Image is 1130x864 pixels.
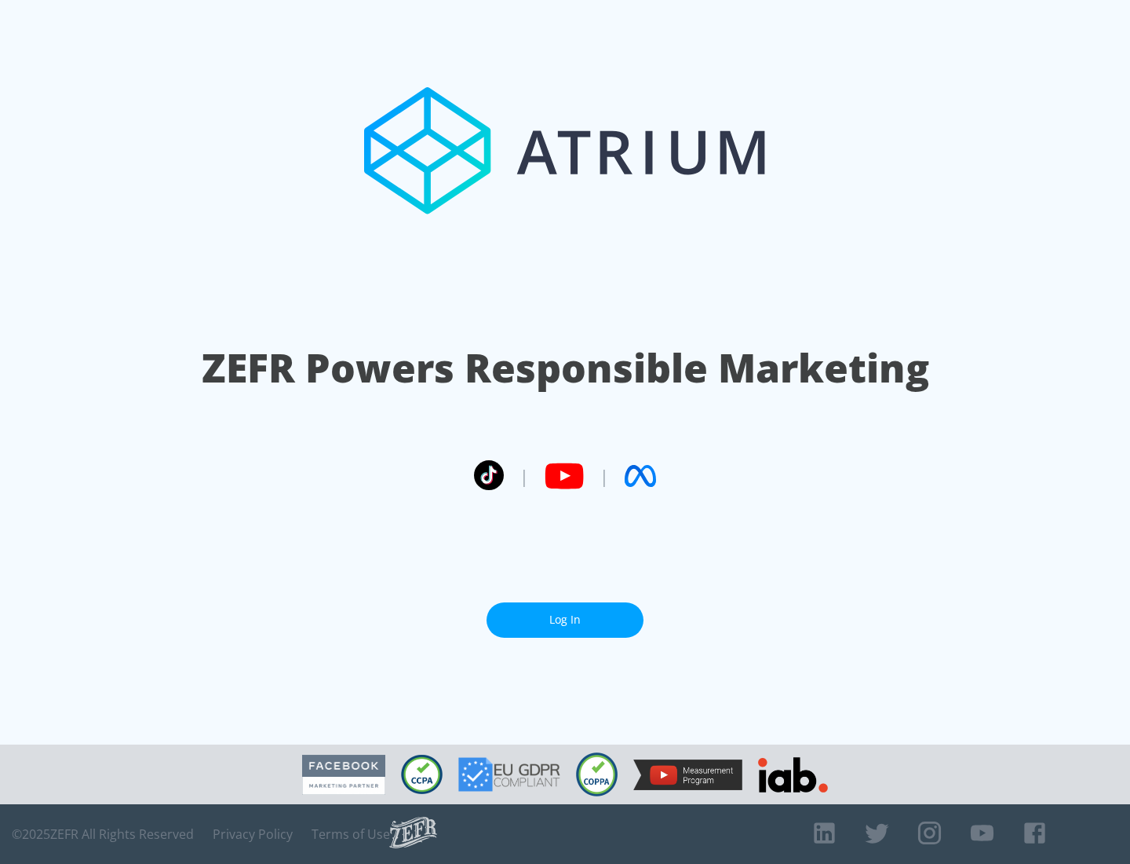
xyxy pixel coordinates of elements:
img: YouTube Measurement Program [633,760,742,790]
img: COPPA Compliant [576,752,618,796]
a: Log In [487,602,643,638]
span: © 2025 ZEFR All Rights Reserved [12,826,194,842]
span: | [600,464,609,488]
span: | [519,464,529,488]
img: IAB [758,757,828,793]
h1: ZEFR Powers Responsible Marketing [202,341,929,395]
img: CCPA Compliant [401,755,443,794]
img: GDPR Compliant [458,757,560,792]
a: Privacy Policy [213,826,293,842]
a: Terms of Use [312,826,390,842]
img: Facebook Marketing Partner [302,755,385,795]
